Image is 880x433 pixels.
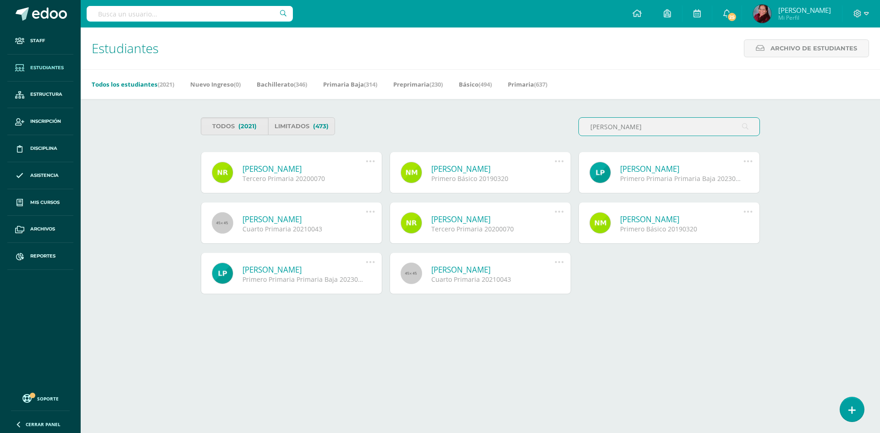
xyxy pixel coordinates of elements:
div: Cuarto Primaria 20210043 [242,225,366,233]
span: (2021) [158,80,174,88]
a: Todos(2021) [201,117,268,135]
span: (473) [313,118,329,135]
span: Reportes [30,252,55,260]
a: Limitados(473) [268,117,335,135]
div: Tercero Primaria 20200070 [431,225,555,233]
a: Mis cursos [7,189,73,216]
span: (314) [364,80,377,88]
div: Primero Básico 20190320 [431,174,555,183]
a: Inscripción [7,108,73,135]
a: Soporte [11,392,70,404]
a: Reportes [7,243,73,270]
div: Primero Primaria Primaria Baja 20230129 [620,174,743,183]
span: (637) [534,80,547,88]
div: Cuarto Primaria 20210043 [431,275,555,284]
span: Mi Perfil [778,14,831,22]
a: Staff [7,27,73,55]
span: Staff [30,37,45,44]
a: [PERSON_NAME] [242,264,366,275]
a: [PERSON_NAME] [242,214,366,225]
a: Disciplina [7,135,73,162]
span: Estudiantes [30,64,64,71]
a: Asistencia [7,162,73,189]
span: Archivos [30,225,55,233]
span: Estudiantes [92,39,159,57]
span: (2021) [238,118,257,135]
a: [PERSON_NAME] [431,164,555,174]
img: 00c1b1db20a3e38a90cfe610d2c2e2f3.png [753,5,771,23]
span: 25 [727,12,737,22]
span: [PERSON_NAME] [778,5,831,15]
div: Tercero Primaria 20200070 [242,174,366,183]
a: Estructura [7,82,73,109]
div: Primero Primaria Primaria Baja 20230129 [242,275,366,284]
span: (230) [429,80,443,88]
input: Busca un usuario... [87,6,293,22]
span: Asistencia [30,172,59,179]
span: Disciplina [30,145,57,152]
a: [PERSON_NAME] [431,264,555,275]
a: Primaria Baja(314) [323,77,377,92]
span: Cerrar panel [26,421,60,428]
a: Todos los estudiantes(2021) [92,77,174,92]
span: Soporte [37,395,59,402]
span: Archivo de Estudiantes [770,40,857,57]
span: Mis cursos [30,199,60,206]
a: Bachillerato(346) [257,77,307,92]
a: [PERSON_NAME] [620,164,743,174]
a: Nuevo Ingreso(0) [190,77,241,92]
a: Estudiantes [7,55,73,82]
span: (0) [234,80,241,88]
div: Primero Básico 20190320 [620,225,743,233]
a: Básico(494) [459,77,492,92]
a: Archivos [7,216,73,243]
a: [PERSON_NAME] [431,214,555,225]
a: [PERSON_NAME] [242,164,366,174]
span: (494) [478,80,492,88]
a: Preprimaria(230) [393,77,443,92]
span: Estructura [30,91,62,98]
a: Archivo de Estudiantes [744,39,869,57]
span: (346) [294,80,307,88]
a: [PERSON_NAME] [620,214,743,225]
input: Busca al estudiante aquí... [579,118,759,136]
span: Inscripción [30,118,61,125]
a: Primaria(637) [508,77,547,92]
